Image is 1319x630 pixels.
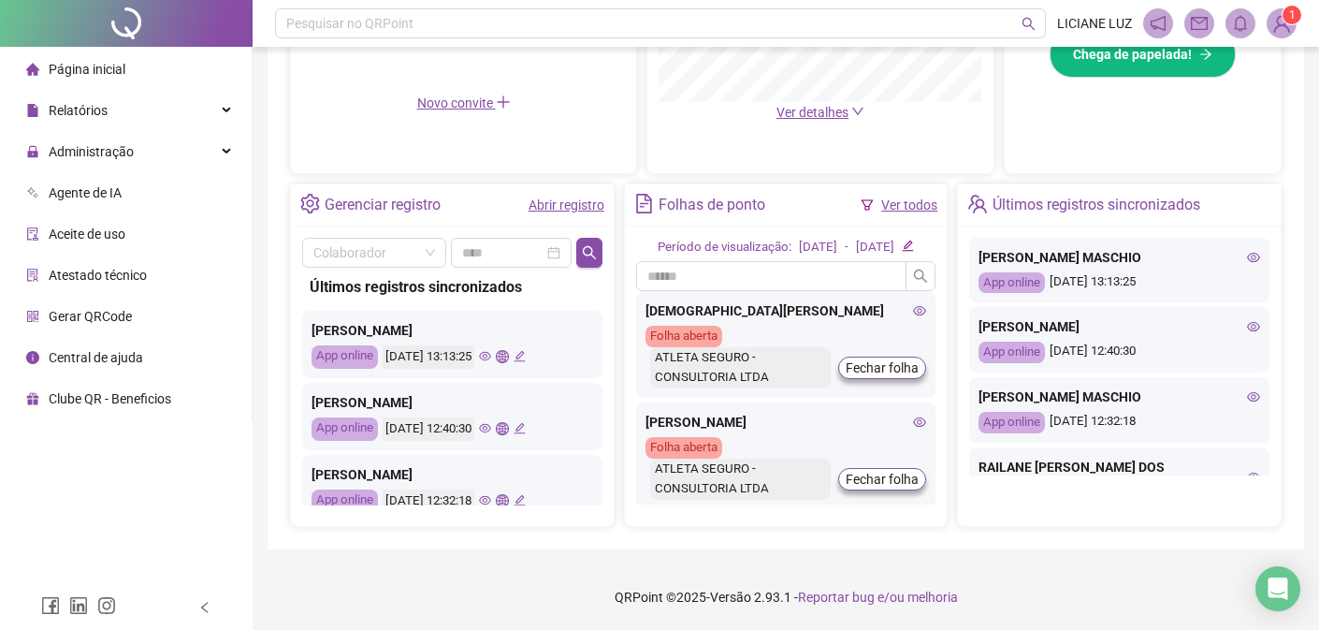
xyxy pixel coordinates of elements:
[1050,31,1236,78] button: Chega de papelada!
[253,564,1319,630] footer: QRPoint © 2025 - 2.93.1 -
[198,601,211,614] span: left
[1247,390,1260,403] span: eye
[26,309,39,322] span: qrcode
[846,469,919,490] span: Fechar folha
[479,422,491,434] span: eye
[1247,320,1260,333] span: eye
[978,412,1045,433] div: App online
[1073,44,1192,65] span: Chega de papelada!
[26,350,39,363] span: info-circle
[967,194,987,213] span: team
[49,350,143,365] span: Central de ajuda
[913,269,928,284] span: search
[383,345,474,369] div: [DATE] 13:13:25
[49,391,171,406] span: Clube QR - Beneficios
[312,345,378,369] div: App online
[1289,8,1296,22] span: 1
[496,350,508,362] span: global
[798,590,958,605] span: Reportar bug e/ou melhoria
[479,494,491,506] span: eye
[838,468,926,491] button: Fechar folha
[978,247,1260,268] div: [PERSON_NAME] MASCHIO
[49,62,125,77] span: Página inicial
[97,596,116,615] span: instagram
[1022,17,1036,31] span: search
[417,95,511,110] span: Novo convite
[41,596,60,615] span: facebook
[69,596,88,615] span: linkedin
[710,590,751,605] span: Versão
[978,272,1260,294] div: [DATE] 13:13:25
[856,238,894,257] div: [DATE]
[650,459,832,500] div: ATLETA SEGURO - CONSULTORIA LTDA
[861,198,874,212] span: filter
[1199,48,1212,61] span: arrow-right
[1057,13,1132,34] span: LICIANE LUZ
[496,494,508,506] span: global
[49,185,122,200] span: Agente de IA
[851,105,864,118] span: down
[776,105,848,120] span: Ver detalhes
[1255,566,1300,611] div: Open Intercom Messenger
[978,342,1045,363] div: App online
[26,103,39,116] span: file
[312,418,378,441] div: App online
[26,227,39,240] span: audit
[26,391,39,404] span: gift
[645,437,722,459] div: Folha aberta
[659,189,765,221] div: Folhas de ponto
[645,300,927,321] div: [DEMOGRAPHIC_DATA][PERSON_NAME]
[1232,15,1249,32] span: bell
[978,272,1045,294] div: App online
[514,350,526,362] span: edit
[496,422,508,434] span: global
[1247,251,1260,264] span: eye
[26,144,39,157] span: lock
[978,342,1260,363] div: [DATE] 12:40:30
[913,416,926,429] span: eye
[49,103,108,118] span: Relatórios
[26,268,39,281] span: solution
[978,316,1260,337] div: [PERSON_NAME]
[312,490,378,513] div: App online
[312,392,593,413] div: [PERSON_NAME]
[838,357,926,379] button: Fechar folha
[312,320,593,341] div: [PERSON_NAME]
[496,95,511,110] span: plus
[514,422,526,434] span: edit
[300,194,320,213] span: setting
[650,347,832,388] div: ATLETA SEGURO - CONSULTORIA LTDA
[1268,9,1296,37] img: 95185
[978,457,1260,498] div: RAILANE [PERSON_NAME] DOS [PERSON_NAME]
[325,189,441,221] div: Gerenciar registro
[310,275,595,299] div: Últimos registros sincronizados
[978,412,1260,433] div: [DATE] 12:32:18
[658,238,791,257] div: Período de visualização:
[529,198,604,212] a: Abrir registro
[1283,6,1301,24] sup: Atualize o seu contato no menu Meus Dados
[49,227,125,242] span: Aceite de uso
[993,189,1200,221] div: Últimos registros sincronizados
[383,418,474,441] div: [DATE] 12:40:30
[582,245,597,260] span: search
[845,238,848,257] div: -
[645,326,722,347] div: Folha aberta
[634,194,654,213] span: file-text
[776,105,864,120] a: Ver detalhes down
[49,268,147,283] span: Atestado técnico
[978,387,1260,407] div: [PERSON_NAME] MASCHIO
[1150,15,1167,32] span: notification
[645,412,927,432] div: [PERSON_NAME]
[913,304,926,317] span: eye
[1191,15,1208,32] span: mail
[312,464,593,485] div: [PERSON_NAME]
[479,350,491,362] span: eye
[26,62,39,75] span: home
[881,198,937,212] a: Ver todos
[49,309,132,324] span: Gerar QRCode
[846,358,919,378] span: Fechar folha
[902,240,914,252] span: edit
[799,238,837,257] div: [DATE]
[49,144,134,159] span: Administração
[1247,471,1260,484] span: eye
